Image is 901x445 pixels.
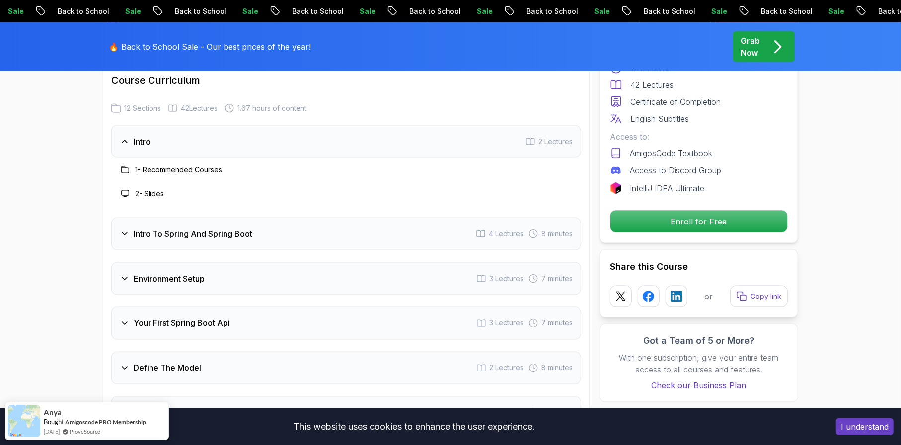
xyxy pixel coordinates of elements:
[124,103,161,113] span: 12 Sections
[812,6,843,16] p: Sale
[489,318,524,328] span: 3 Lectures
[343,6,375,16] p: Sale
[134,407,214,419] h3: Docker And Postgres
[751,292,781,301] p: Copy link
[541,229,573,239] span: 8 minutes
[730,286,788,307] button: Copy link
[836,418,894,435] button: Accept cookies
[489,274,524,284] span: 3 Lectures
[41,6,108,16] p: Back to School
[577,6,609,16] p: Sale
[392,6,460,16] p: Back to School
[44,427,60,436] span: [DATE]
[541,318,573,328] span: 7 minutes
[134,228,252,240] h3: Intro To Spring And Spring Boot
[44,418,64,426] span: Bought
[225,6,257,16] p: Sale
[158,6,225,16] p: Back to School
[44,408,62,417] span: Anya
[705,291,713,302] p: or
[489,363,524,373] span: 2 Lectures
[610,260,788,274] h2: Share this Course
[65,418,146,426] a: Amigoscode PRO Membership
[610,211,787,232] p: Enroll for Free
[741,35,760,59] p: Grab Now
[630,148,712,159] p: AmigosCode Textbook
[275,6,343,16] p: Back to School
[111,396,581,429] button: Docker And Postgres6 Lectures 11 minutes
[627,6,694,16] p: Back to School
[111,352,581,384] button: Define The Model2 Lectures 8 minutes
[489,229,524,239] span: 4 Lectures
[610,210,788,233] button: Enroll for Free
[630,79,674,91] p: 42 Lectures
[630,182,704,194] p: IntelliJ IDEA Ultimate
[541,363,573,373] span: 8 minutes
[610,380,788,392] a: Check our Business Plan
[111,262,581,295] button: Environment Setup3 Lectures 7 minutes
[70,427,100,436] a: ProveSource
[510,6,577,16] p: Back to School
[111,307,581,340] button: Your First Spring Boot Api3 Lectures 7 minutes
[610,352,788,376] p: With one subscription, give your entire team access to all courses and features.
[111,74,581,87] h2: Course Curriculum
[134,136,150,148] h3: Intro
[610,182,622,194] img: jetbrains logo
[111,218,581,250] button: Intro To Spring And Spring Boot4 Lectures 8 minutes
[135,189,164,199] h3: 2 - Slides
[538,137,573,147] span: 2 Lectures
[630,96,721,108] p: Certificate of Completion
[111,125,581,158] button: Intro2 Lectures
[109,41,311,53] p: 🔥 Back to School Sale - Our best prices of the year!
[134,362,201,374] h3: Define The Model
[460,6,492,16] p: Sale
[630,113,689,125] p: English Subtitles
[134,273,205,285] h3: Environment Setup
[108,6,140,16] p: Sale
[237,103,306,113] span: 1.67 hours of content
[181,103,218,113] span: 42 Lectures
[8,405,40,437] img: provesource social proof notification image
[694,6,726,16] p: Sale
[744,6,812,16] p: Back to School
[135,165,222,175] h3: 1 - Recommended Courses
[610,131,788,143] p: Access to:
[541,274,573,284] span: 7 minutes
[7,416,821,438] div: This website uses cookies to enhance the user experience.
[610,334,788,348] h3: Got a Team of 5 or More?
[630,164,721,176] p: Access to Discord Group
[134,317,230,329] h3: Your First Spring Boot Api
